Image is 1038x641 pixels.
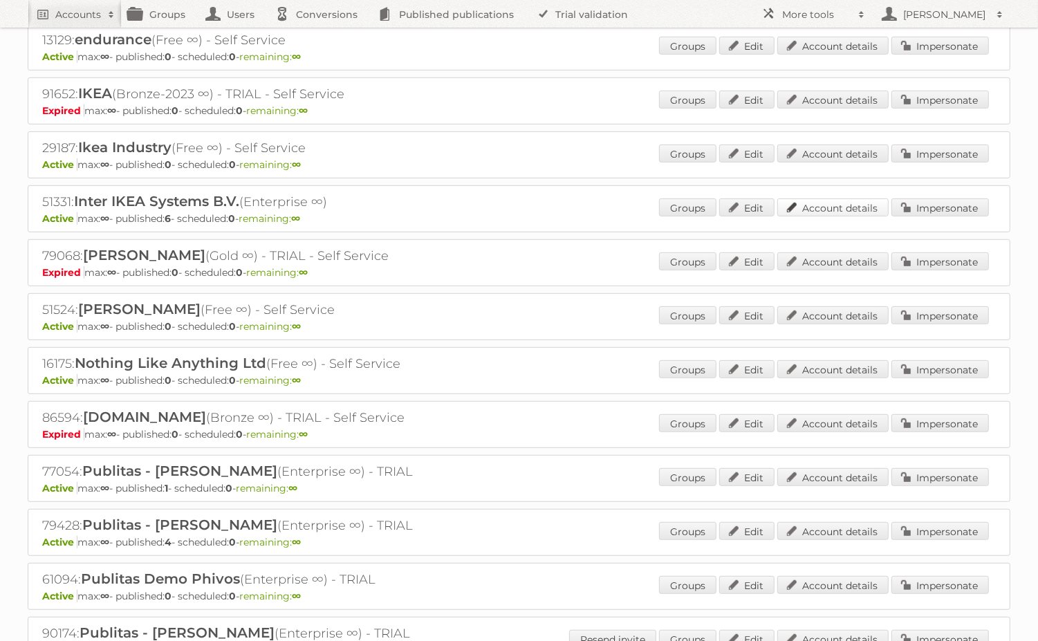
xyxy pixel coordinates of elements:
strong: ∞ [299,266,308,279]
strong: 0 [165,590,172,602]
strong: ∞ [100,50,109,63]
span: Publitas Demo Phivos [81,570,240,587]
strong: 0 [229,158,236,171]
span: [PERSON_NAME] [83,247,205,263]
span: Publitas - [PERSON_NAME] [80,624,275,641]
a: Edit [719,252,775,270]
strong: 0 [228,212,235,225]
span: Nothing Like Anything Ltd [75,355,266,371]
strong: 0 [229,590,236,602]
span: remaining: [239,212,300,225]
strong: ∞ [299,104,308,117]
strong: 0 [236,266,243,279]
h2: 51524: (Free ∞) - Self Service [42,301,526,319]
strong: 4 [165,536,172,548]
a: Impersonate [891,91,989,109]
strong: ∞ [292,158,301,171]
span: Publitas - [PERSON_NAME] [82,517,277,533]
span: Active [42,212,77,225]
a: Groups [659,576,716,594]
span: Ikea Industry [78,139,172,156]
strong: ∞ [291,212,300,225]
p: max: - published: - scheduled: - [42,374,996,387]
strong: 0 [229,50,236,63]
strong: ∞ [292,50,301,63]
span: remaining: [239,158,301,171]
a: Account details [777,198,889,216]
strong: 6 [165,212,171,225]
span: Active [42,482,77,494]
h2: 51331: (Enterprise ∞) [42,193,526,211]
strong: 1 [165,482,168,494]
a: Groups [659,468,716,486]
a: Impersonate [891,145,989,162]
strong: ∞ [292,536,301,548]
a: Edit [719,576,775,594]
h2: 91652: (Bronze-2023 ∞) - TRIAL - Self Service [42,85,526,103]
span: remaining: [239,50,301,63]
strong: ∞ [100,212,109,225]
span: Active [42,158,77,171]
span: remaining: [239,374,301,387]
strong: 0 [236,428,243,440]
a: Groups [659,145,716,162]
span: remaining: [239,536,301,548]
a: Impersonate [891,252,989,270]
strong: ∞ [100,158,109,171]
p: max: - published: - scheduled: - [42,536,996,548]
h2: More tools [782,8,851,21]
a: Edit [719,145,775,162]
span: Expired [42,266,84,279]
h2: 13129: (Free ∞) - Self Service [42,31,526,49]
span: remaining: [246,266,308,279]
span: remaining: [239,320,301,333]
a: Edit [719,360,775,378]
a: Impersonate [891,522,989,540]
p: max: - published: - scheduled: - [42,320,996,333]
a: Account details [777,468,889,486]
a: Account details [777,306,889,324]
a: Groups [659,91,716,109]
span: [DOMAIN_NAME] [83,409,206,425]
h2: 86594: (Bronze ∞) - TRIAL - Self Service [42,409,526,427]
strong: 0 [236,104,243,117]
h2: 16175: (Free ∞) - Self Service [42,355,526,373]
a: Account details [777,360,889,378]
a: Impersonate [891,468,989,486]
a: Account details [777,145,889,162]
a: Account details [777,414,889,432]
p: max: - published: - scheduled: - [42,482,996,494]
a: Groups [659,360,716,378]
p: max: - published: - scheduled: - [42,266,996,279]
strong: ∞ [299,428,308,440]
strong: 0 [165,158,172,171]
a: Account details [777,576,889,594]
strong: ∞ [292,590,301,602]
span: Active [42,536,77,548]
span: Expired [42,104,84,117]
strong: ∞ [292,374,301,387]
strong: ∞ [100,320,109,333]
p: max: - published: - scheduled: - [42,590,996,602]
span: Publitas - [PERSON_NAME] [82,463,277,479]
strong: 0 [229,320,236,333]
strong: 0 [165,50,172,63]
a: Edit [719,522,775,540]
a: Impersonate [891,576,989,594]
a: Groups [659,252,716,270]
span: Expired [42,428,84,440]
p: max: - published: - scheduled: - [42,428,996,440]
strong: ∞ [100,536,109,548]
a: Impersonate [891,360,989,378]
h2: 79068: (Gold ∞) - TRIAL - Self Service [42,247,526,265]
p: max: - published: - scheduled: - [42,212,996,225]
span: remaining: [246,428,308,440]
strong: ∞ [107,266,116,279]
a: Account details [777,37,889,55]
span: endurance [75,31,151,48]
h2: 61094: (Enterprise ∞) - TRIAL [42,570,526,588]
p: max: - published: - scheduled: - [42,158,996,171]
strong: ∞ [100,590,109,602]
a: Impersonate [891,198,989,216]
strong: 0 [165,374,172,387]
